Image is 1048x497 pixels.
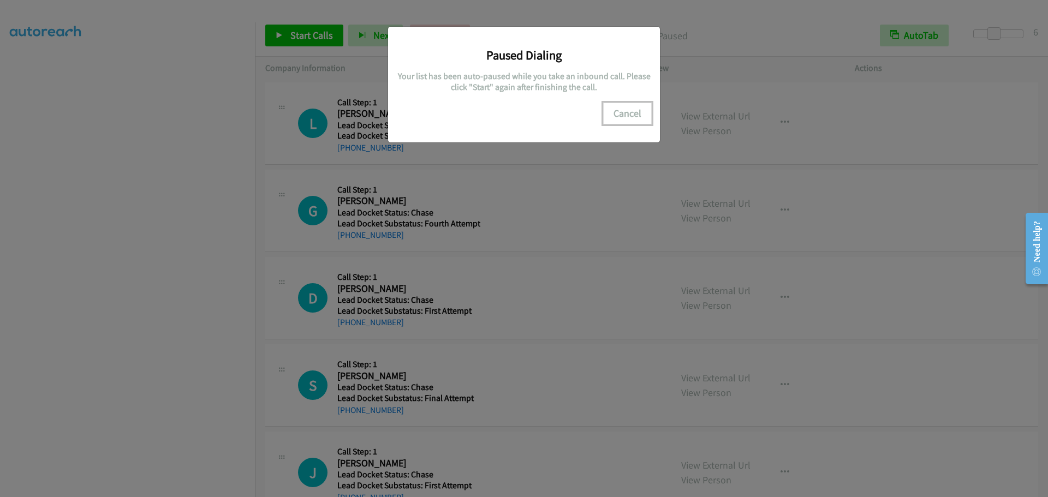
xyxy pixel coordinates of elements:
button: Cancel [603,103,652,124]
h5: Your list has been auto-paused while you take an inbound call. Please click "Start" again after f... [396,71,652,92]
iframe: Resource Center [1016,205,1048,292]
h3: Paused Dialing [396,47,652,63]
